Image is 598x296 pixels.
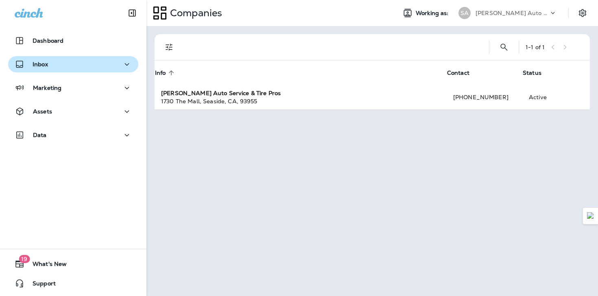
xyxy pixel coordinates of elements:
[161,89,281,97] strong: [PERSON_NAME] Auto Service & Tire Pros
[33,108,52,115] p: Assets
[155,70,166,76] span: Info
[33,37,63,44] p: Dashboard
[167,7,222,19] p: Companies
[121,5,144,21] button: Collapse Sidebar
[447,70,469,76] span: Contact
[33,132,47,138] p: Data
[526,44,545,50] div: 1 - 1 of 1
[33,61,48,67] p: Inbox
[8,33,138,49] button: Dashboard
[447,69,480,76] span: Contact
[19,255,30,263] span: 19
[447,85,522,109] td: [PHONE_NUMBER]
[33,85,61,91] p: Marketing
[8,275,138,292] button: Support
[523,69,552,76] span: Status
[476,10,549,16] p: [PERSON_NAME] Auto Service & Tire Pros
[8,256,138,272] button: 19What's New
[24,261,67,270] span: What's New
[8,80,138,96] button: Marketing
[161,97,440,105] div: 1730 The Mall , Seaside , CA , 93955
[8,103,138,120] button: Assets
[458,7,471,19] div: SA
[161,39,177,55] button: Filters
[416,10,450,17] span: Working as:
[587,212,594,220] img: Detect Auto
[8,56,138,72] button: Inbox
[522,85,561,109] td: Active
[496,39,512,55] button: Search Companies
[575,6,590,20] button: Settings
[24,280,56,290] span: Support
[155,69,177,76] span: Info
[523,70,541,76] span: Status
[8,127,138,143] button: Data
